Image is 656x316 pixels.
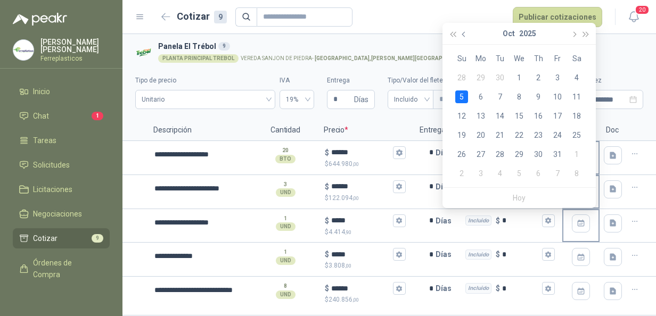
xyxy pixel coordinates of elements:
td: 2025-10-31 [548,145,567,164]
td: 2025-10-26 [452,145,471,164]
td: 2025-10-02 [529,68,548,87]
div: 3 [551,71,564,84]
p: $ [325,147,329,159]
div: 6 [532,167,545,180]
div: UND [276,256,296,265]
th: Th [529,49,548,68]
td: 2025-10-18 [567,106,586,126]
button: Publicar cotizaciones [513,7,602,27]
div: PLANTA PRINCIPAL TREBOL [158,54,239,63]
td: 2025-10-04 [567,68,586,87]
div: 29 [474,71,487,84]
span: 122.094 [329,194,359,202]
p: $ [325,227,406,237]
div: 23 [532,129,545,142]
th: We [510,49,529,68]
div: 24 [551,129,564,142]
button: $$240.856,00 [393,282,406,295]
p: Cantidad [253,120,317,141]
div: 3 [474,167,487,180]
td: 2025-10-27 [471,145,490,164]
a: Inicio [13,81,110,102]
div: 10 [551,90,564,103]
p: Días [436,176,456,197]
div: 13 [474,110,487,122]
div: 15 [513,110,526,122]
div: 28 [455,71,468,84]
div: 11 [570,90,583,103]
p: 8 [284,282,287,290]
div: 16 [532,110,545,122]
div: BTO [275,155,296,163]
p: $ [325,282,329,294]
span: Tareas [33,135,56,146]
h2: Cotizar [177,9,227,24]
a: Cotizar9 [13,228,110,248]
td: 2025-10-28 [490,145,510,164]
button: 20 [624,7,643,27]
div: 8 [570,167,583,180]
p: $ [325,193,406,203]
td: 2025-10-12 [452,106,471,126]
div: 12 [455,110,468,122]
img: Company Logo [13,40,34,60]
p: $ [325,159,406,169]
button: $$122.094,00 [393,180,406,193]
th: Fr [548,49,567,68]
input: $$644.980,00 [331,148,391,156]
span: ,00 [345,263,351,269]
p: Precio [317,120,413,141]
span: Órdenes de Compra [33,257,100,280]
div: 2 [455,167,468,180]
p: $ [325,181,329,193]
p: $ [496,215,500,227]
p: $ [325,215,329,227]
input: $$240.856,00 [331,285,391,293]
div: 4 [494,167,506,180]
span: Solicitudes [33,159,70,171]
div: UND [276,188,296,197]
input: Incluido $ [502,217,540,224]
label: Tipo/Valor del flete [388,76,517,86]
button: Incluido $ [542,214,555,227]
p: 3 [284,180,287,189]
td: 2025-11-08 [567,164,586,183]
span: 1 [92,112,103,120]
div: 17 [551,110,564,122]
div: 9 [218,42,230,51]
td: 2025-10-29 [510,145,529,164]
p: Días [436,210,456,231]
div: 4 [570,71,583,84]
td: 2025-10-08 [510,87,529,106]
button: Oct [503,23,515,44]
td: 2025-10-17 [548,106,567,126]
td: 2025-10-30 [529,145,548,164]
td: 2025-10-14 [490,106,510,126]
span: 20 [635,5,650,15]
img: Logo peakr [13,13,67,26]
div: 27 [474,148,487,161]
div: 18 [570,110,583,122]
p: $ [325,261,406,271]
p: [PERSON_NAME] [PERSON_NAME] [40,38,110,53]
div: 5 [513,167,526,180]
div: 9 [214,11,227,23]
th: Su [452,49,471,68]
span: ,00 [352,297,359,303]
td: 2025-09-30 [490,68,510,87]
p: $ [496,282,500,294]
a: Remisiones [13,289,110,309]
div: 7 [494,90,506,103]
button: Incluido $ [542,282,555,295]
button: $$4.414,90 [393,214,406,227]
td: 2025-10-19 [452,126,471,145]
p: $ [325,248,329,260]
td: 2025-11-05 [510,164,529,183]
td: 2025-10-22 [510,126,529,145]
a: Licitaciones [13,179,110,199]
div: 14 [494,110,506,122]
td: 2025-11-07 [548,164,567,183]
div: 29 [513,148,526,161]
div: 22 [513,129,526,142]
th: Mo [471,49,490,68]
